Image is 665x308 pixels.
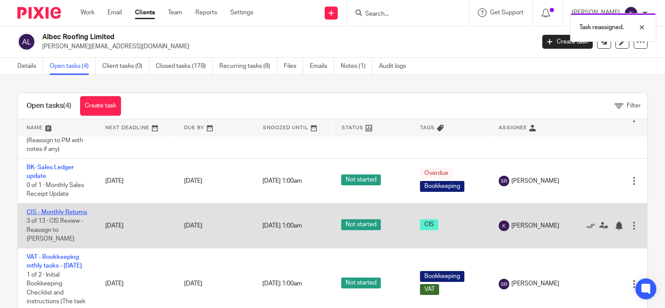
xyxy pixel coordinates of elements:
img: svg%3E [499,221,509,231]
span: [PERSON_NAME] [511,221,559,230]
a: VAT - Bookkeeping mthly tasks - [DATE] [27,254,82,269]
a: Closed tasks (178) [156,58,213,75]
a: Mark as done [586,221,599,230]
h1: Open tasks [27,101,71,110]
span: [DATE] [184,178,202,184]
span: Tags [420,125,435,130]
span: [DATE] 1:00am [262,281,302,287]
a: BK- Sales Ledger update [27,164,74,179]
img: svg%3E [624,6,638,20]
span: [PERSON_NAME] [511,177,559,185]
span: Not started [341,174,381,185]
a: Emails [310,58,334,75]
span: Not started [341,278,381,288]
span: [DATE] 1:00am [262,223,302,229]
a: Create task [542,35,593,49]
img: svg%3E [17,33,36,51]
a: Team [168,8,182,17]
td: [DATE] [97,159,175,204]
img: Pixie [17,7,61,19]
span: 0 of 1 · Monthly Sales Receipt Update [27,182,84,198]
td: [DATE] [97,203,175,248]
span: Snoozed Until [263,125,309,130]
a: CIS - Monthly Returns [27,209,87,215]
a: Details [17,58,43,75]
span: Filter [627,103,641,109]
span: (4) [63,102,71,109]
a: Reports [195,8,217,17]
a: Client tasks (0) [102,58,149,75]
p: Task reassigned. [579,23,624,32]
a: Notes (1) [341,58,373,75]
a: Settings [230,8,253,17]
span: [DATE] 1:00am [262,178,302,184]
a: Email [107,8,122,17]
img: svg%3E [499,176,509,186]
span: [DATE] [184,223,202,229]
h2: Albec Roofing Limited [42,33,432,42]
span: 3 of 13 · CIS Review - Reassign to [PERSON_NAME] [27,218,83,242]
img: svg%3E [499,279,509,289]
a: Recurring tasks (8) [219,58,277,75]
span: CIS [420,219,438,230]
span: [PERSON_NAME] [511,279,559,288]
a: Work [81,8,94,17]
a: Files [284,58,303,75]
span: Overdue [420,168,453,179]
span: Bookkeeping [420,271,464,282]
span: Status [342,125,363,130]
a: Clients [135,8,155,17]
span: Bookkeeping [420,181,464,192]
span: VAT [420,284,439,295]
p: [PERSON_NAME][EMAIL_ADDRESS][DOMAIN_NAME] [42,42,529,51]
a: Audit logs [379,58,413,75]
span: 9 of 23 · Send Draft accounts to reviewer (Reassign to PM with notes if any) [27,120,84,153]
a: Open tasks (4) [50,58,96,75]
a: Create task [80,96,121,116]
span: Not started [341,219,381,230]
span: [DATE] [184,281,202,287]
